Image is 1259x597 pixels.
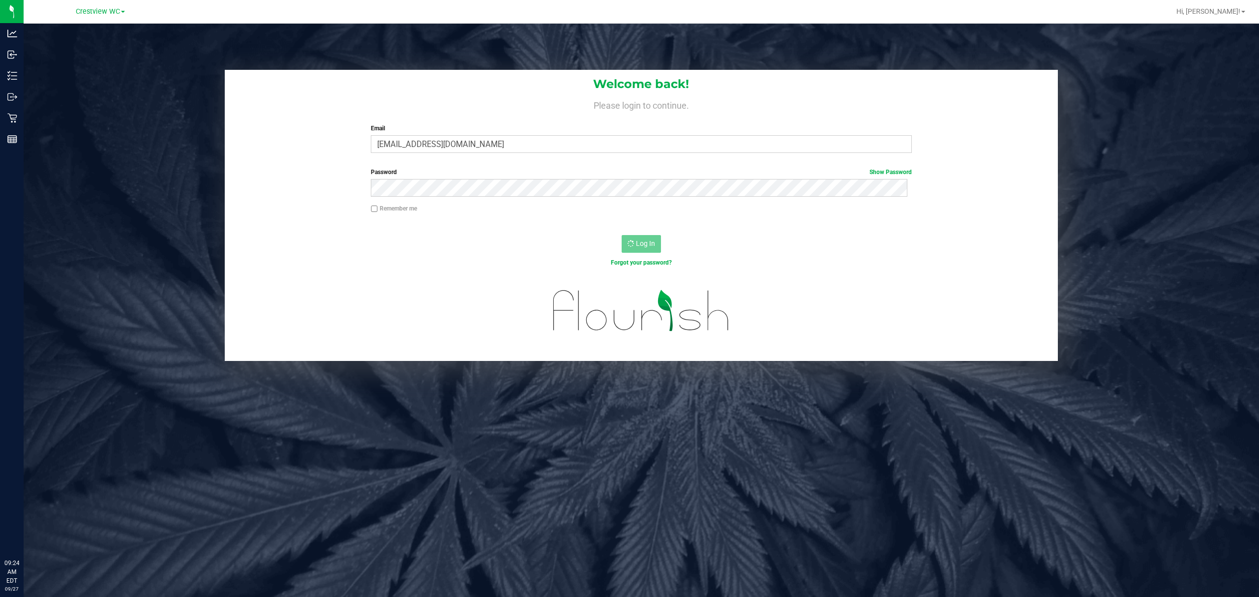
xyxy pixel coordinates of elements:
[7,134,17,144] inline-svg: Reports
[7,92,17,102] inline-svg: Outbound
[7,29,17,38] inline-svg: Analytics
[4,559,19,585] p: 09:24 AM EDT
[371,204,417,213] label: Remember me
[225,98,1058,110] h4: Please login to continue.
[371,169,397,176] span: Password
[7,113,17,123] inline-svg: Retail
[537,277,746,344] img: flourish_logo.svg
[76,7,120,16] span: Crestview WC
[7,50,17,60] inline-svg: Inbound
[4,585,19,593] p: 09/27
[371,124,912,133] label: Email
[225,78,1058,90] h1: Welcome back!
[1176,7,1240,15] span: Hi, [PERSON_NAME]!
[636,239,655,247] span: Log In
[611,259,672,266] a: Forgot your password?
[622,235,661,253] button: Log In
[371,206,378,212] input: Remember me
[869,169,912,176] a: Show Password
[7,71,17,81] inline-svg: Inventory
